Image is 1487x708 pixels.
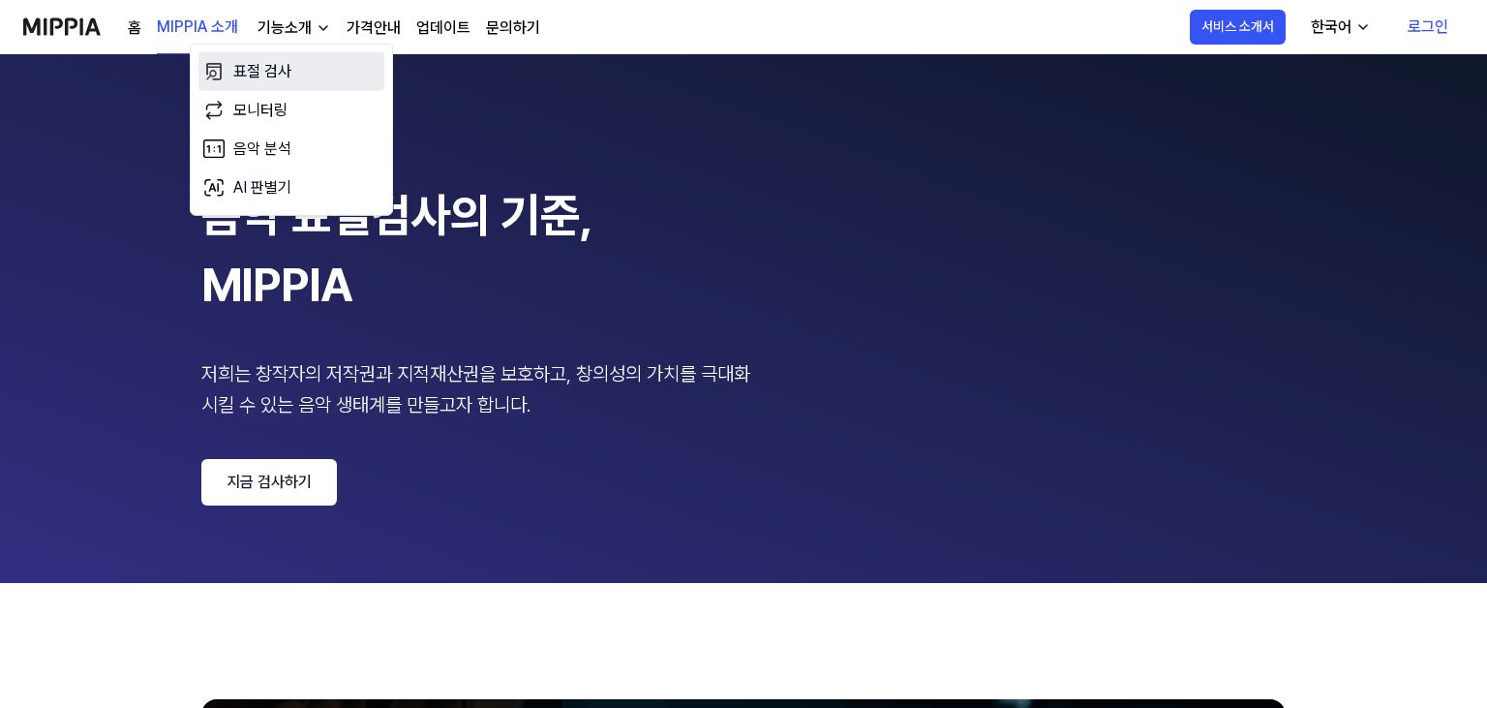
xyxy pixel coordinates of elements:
a: 음악 분석 [198,130,384,169]
img: down [316,20,331,36]
div: 한국어 [1307,15,1355,39]
button: 서비스 소개서 [1190,10,1286,45]
a: 홈 [128,16,141,40]
button: 기능소개 [254,16,331,40]
div: 음악 표절검사의 기준, MIPPIA [201,180,763,320]
a: 표절 검사 [198,52,384,91]
a: MIPPIA 소개 [157,1,238,54]
a: AI 판별기 [198,169,384,207]
div: 저희는 창작자의 저작권과 지적재산권을 보호하고, 창의성의 가치를 극대화 시킬 수 있는 음악 생태계를 만들고자 합니다. [201,358,763,420]
a: 모니터링 [198,91,384,130]
button: 한국어 [1295,8,1382,46]
div: 소개 [201,132,1286,161]
div: 기능소개 [254,16,316,40]
a: 업데이트 [416,16,470,40]
a: 지금 검사하기 [201,459,337,506]
a: 가격안내 [347,16,401,40]
a: 문의하기 [486,16,540,40]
